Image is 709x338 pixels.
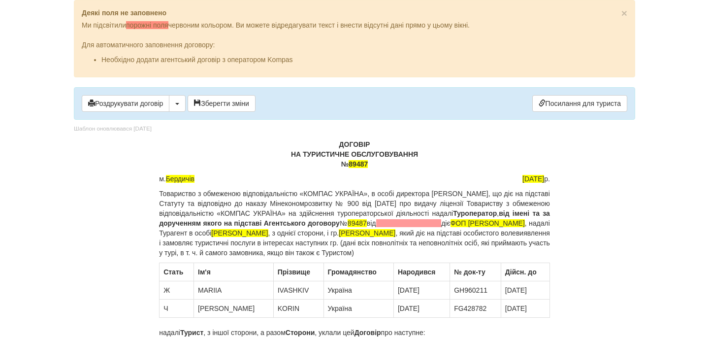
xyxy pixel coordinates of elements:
td: Україна [323,300,393,318]
td: MARIIA [194,281,274,300]
th: Стать [160,263,194,281]
td: [DATE] [501,281,549,300]
th: Ім'я [194,263,274,281]
p: Товариство з обмеженою відповідальністю «КОМПАС УКРАЇНА», в особі директора [PERSON_NAME], що діє... [159,189,550,258]
td: [DATE] [393,300,450,318]
span: Бердичів [166,175,194,183]
td: FG428782 [450,300,501,318]
td: GH960211 [450,281,501,300]
b: Сторони [286,329,315,337]
td: Україна [323,281,393,300]
td: [DATE] [501,300,549,318]
span: р. [522,174,550,184]
td: IVASHKIV [273,281,323,300]
span: ФОП [PERSON_NAME] [451,219,525,227]
td: Ж [160,281,194,300]
b: Туроператор [453,209,497,217]
p: Ми підсвітили червоним кольором. Ви можете відредагувати текст і внести відсутні дані прямо у цьо... [82,20,627,30]
td: KORIN [273,300,323,318]
span: м. [159,174,194,184]
th: № док-ту [450,263,501,281]
span: 89487 [348,219,367,227]
span: × [621,7,627,19]
button: Close [621,8,627,18]
span: [PERSON_NAME] [339,229,395,237]
td: [PERSON_NAME] [194,300,274,318]
a: Посилання для туриста [532,95,627,112]
span: [DATE] [522,175,544,183]
span: порожні поля [126,21,168,29]
p: Деякі поля не заповнено [82,8,627,18]
p: надалі , з іншої сторони, а разом , уклали цей про наступне: [159,328,550,338]
div: Для автоматичного заповнення договору: [82,30,627,65]
th: Громадянство [323,263,393,281]
th: Народився [393,263,450,281]
th: Дійсн. до [501,263,549,281]
button: Зберегти зміни [188,95,256,112]
span: [PERSON_NAME] [211,229,268,237]
button: Роздрукувати договір [82,95,169,112]
span: 89487 [349,160,368,168]
th: Прiзвище [273,263,323,281]
b: Договір [354,329,381,337]
li: Необхідно додати агентський договір з оператором Kompas [101,55,627,65]
td: [DATE] [393,281,450,300]
b: Турист [180,329,203,337]
p: ДОГОВІР НА ТУРИСТИЧНЕ ОБСЛУГОВУВАННЯ № [159,139,550,169]
td: Ч [160,300,194,318]
b: від імені та за дорученням якого на підставі Агентського договору [159,209,550,227]
div: Шаблон оновлювався [DATE] [74,125,152,133]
